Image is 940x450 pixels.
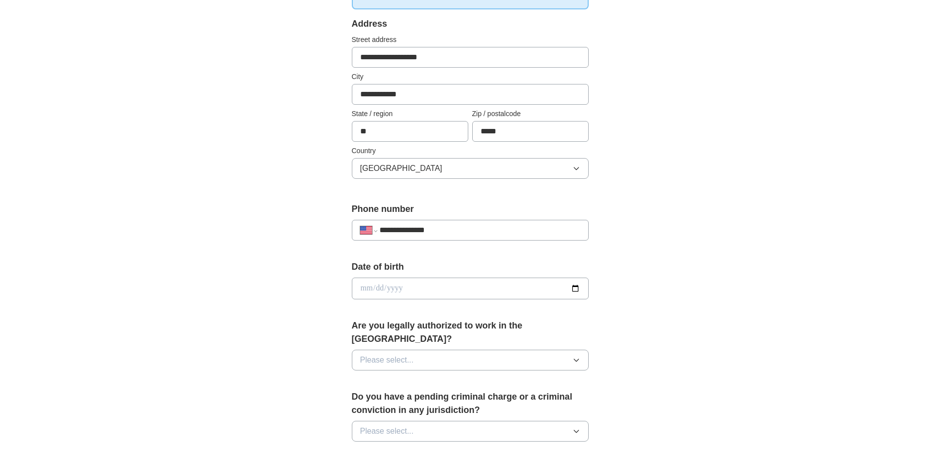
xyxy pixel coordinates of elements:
[352,72,589,82] label: City
[352,35,589,45] label: Street address
[352,146,589,156] label: Country
[352,158,589,179] button: [GEOGRAPHIC_DATA]
[360,163,443,174] span: [GEOGRAPHIC_DATA]
[352,203,589,216] label: Phone number
[352,390,589,417] label: Do you have a pending criminal charge or a criminal conviction in any jurisdiction?
[472,109,589,119] label: Zip / postalcode
[352,319,589,346] label: Are you legally authorized to work in the [GEOGRAPHIC_DATA]?
[352,17,589,31] div: Address
[352,350,589,370] button: Please select...
[360,425,414,437] span: Please select...
[352,260,589,274] label: Date of birth
[352,421,589,442] button: Please select...
[352,109,468,119] label: State / region
[360,354,414,366] span: Please select...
